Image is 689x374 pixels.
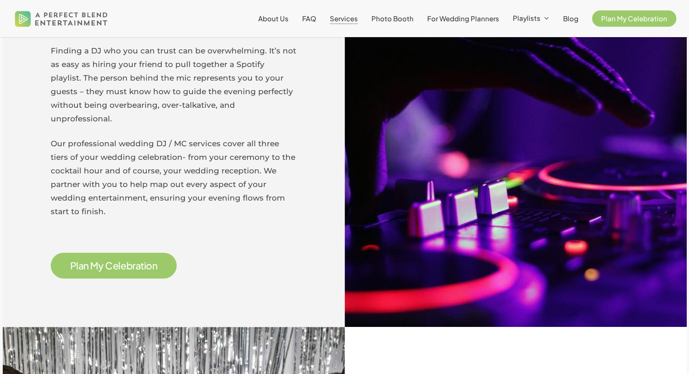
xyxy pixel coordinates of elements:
span: P [70,261,77,270]
span: Finding a DJ who you can trust can be overwhelming. It’s not as easy as hiring your friend to pul... [51,46,296,123]
a: Plan My Celebration [592,15,676,22]
span: About Us [258,14,289,23]
span: l [118,261,120,270]
span: Our professional wedding DJ / MC services cover all three tiers of your wedding celebration- from... [51,139,295,216]
span: a [78,261,84,270]
span: e [120,261,126,270]
span: n [83,261,89,270]
a: Plan My Celebration [70,260,158,271]
span: Playlists [513,14,540,22]
a: FAQ [302,15,316,22]
span: r [132,261,135,270]
span: b [126,261,132,270]
span: M [90,261,98,270]
span: Plan My Celebration [601,14,667,23]
span: a [135,261,141,270]
span: For Wedding Planners [427,14,499,23]
img: A Perfect Blend Entertainment [13,4,110,34]
span: o [146,261,152,270]
span: i [144,261,146,270]
a: About Us [258,15,289,22]
span: n [152,261,158,270]
a: For Wedding Planners [427,15,499,22]
span: C [105,261,113,270]
span: e [113,261,119,270]
a: Photo Booth [371,15,414,22]
span: t [140,261,144,270]
span: Blog [563,14,578,23]
span: Services [330,14,358,23]
a: Blog [563,15,578,22]
a: Playlists [513,14,549,23]
span: Photo Booth [371,14,414,23]
a: Services [330,15,358,22]
span: y [98,261,104,270]
span: l [76,261,78,270]
span: FAQ [302,14,316,23]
